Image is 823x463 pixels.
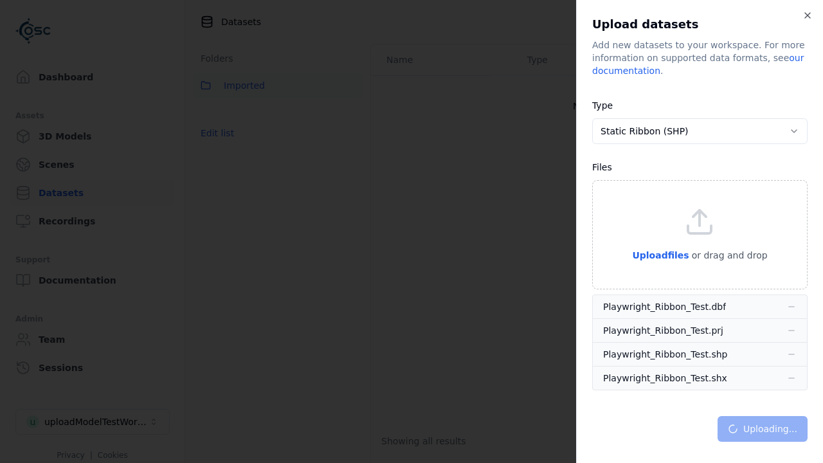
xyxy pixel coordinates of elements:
[603,372,727,385] div: Playwright_Ribbon_Test.shx
[592,39,808,77] div: Add new datasets to your workspace. For more information on supported data formats, see .
[603,300,726,313] div: Playwright_Ribbon_Test.dbf
[689,248,768,263] p: or drag and drop
[592,100,613,111] label: Type
[603,324,723,337] div: Playwright_Ribbon_Test.prj
[592,15,808,33] h2: Upload datasets
[632,250,689,260] span: Upload files
[592,162,612,172] label: Files
[603,348,727,361] div: Playwright_Ribbon_Test.shp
